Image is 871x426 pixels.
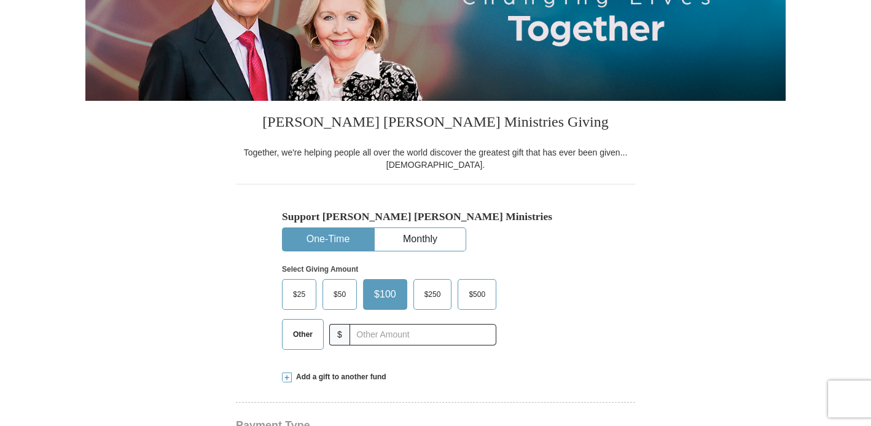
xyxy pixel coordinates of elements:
span: $ [329,324,350,345]
input: Other Amount [350,324,496,345]
h5: Support [PERSON_NAME] [PERSON_NAME] Ministries [282,210,589,223]
span: Other [287,325,319,344]
span: Add a gift to another fund [292,372,386,382]
span: $100 [368,285,402,304]
button: Monthly [375,228,466,251]
strong: Select Giving Amount [282,265,358,274]
div: Together, we're helping people all over the world discover the greatest gift that has ever been g... [236,146,635,171]
span: $50 [327,285,352,304]
span: $250 [418,285,447,304]
span: $500 [463,285,491,304]
h3: [PERSON_NAME] [PERSON_NAME] Ministries Giving [236,101,635,146]
button: One-Time [283,228,373,251]
span: $25 [287,285,311,304]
